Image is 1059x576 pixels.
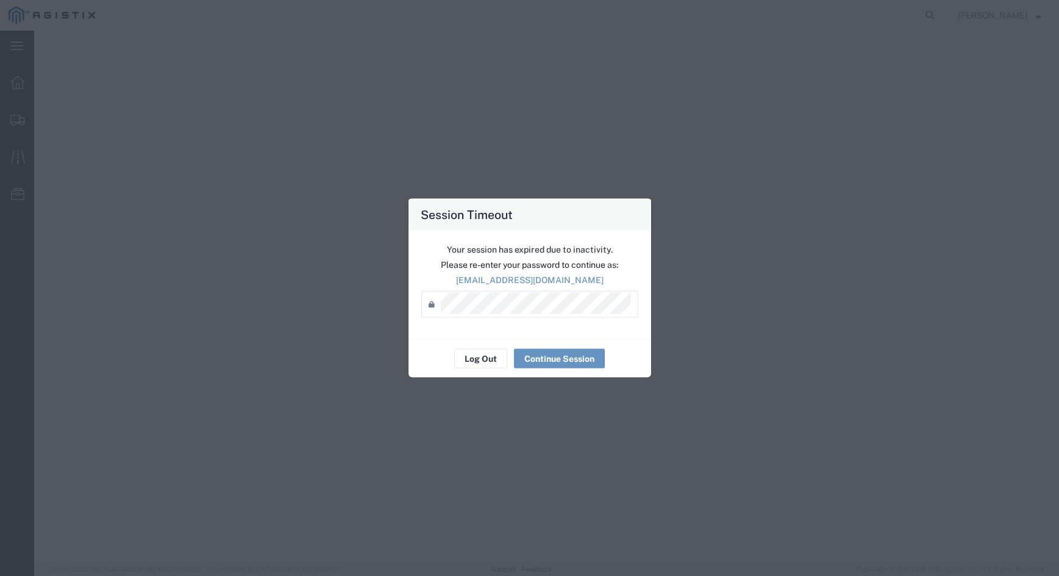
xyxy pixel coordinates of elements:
p: [EMAIL_ADDRESS][DOMAIN_NAME] [421,274,638,287]
button: Log Out [454,349,507,369]
button: Continue Session [514,349,605,369]
p: Please re-enter your password to continue as: [421,259,638,272]
h4: Session Timeout [421,206,513,223]
p: Your session has expired due to inactivity. [421,243,638,256]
